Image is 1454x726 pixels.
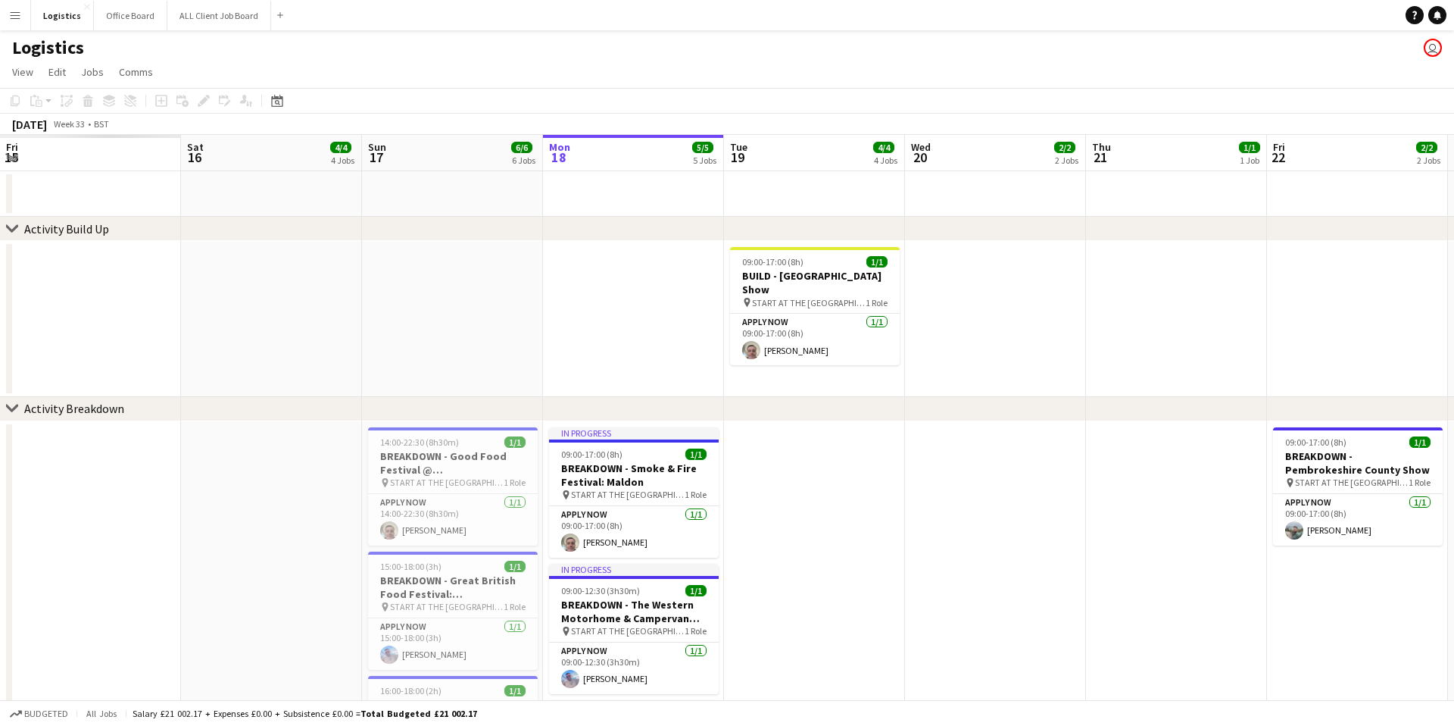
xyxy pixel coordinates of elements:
button: Budgeted [8,706,70,722]
span: Total Budgeted £21 002.17 [360,708,477,719]
span: 4/4 [873,142,894,153]
span: Fri [6,140,18,154]
span: 2/2 [1416,142,1437,153]
div: 4 Jobs [331,155,354,166]
span: 1/1 [866,256,888,268]
span: 09:00-17:00 (8h) [742,256,803,268]
h3: BREAKDOWN - The Western Motorhome & Campervan Show [549,598,719,625]
span: 09:00-17:00 (8h) [561,449,622,460]
span: Edit [48,65,66,79]
span: Thu [1092,140,1111,154]
span: 09:00-12:30 (3h30m) [561,585,640,596]
span: 1 Role [504,477,526,488]
span: View [12,65,33,79]
span: START AT THE [GEOGRAPHIC_DATA] [390,601,504,612]
span: 21 [1090,149,1111,166]
app-job-card: 09:00-17:00 (8h)1/1BREAKDOWN - Pembrokeshire County Show START AT THE [GEOGRAPHIC_DATA]1 RoleAPPL... [1273,427,1443,546]
div: Salary £21 002.17 + Expenses £0.00 + Subsistence £0.00 = [133,708,477,719]
button: ALL Client Job Board [167,1,271,30]
div: 6 Jobs [512,155,535,166]
span: 16:00-18:00 (2h) [380,685,442,696]
span: Week 33 [50,118,88,130]
span: Wed [911,140,931,154]
span: 15:00-18:00 (3h) [380,561,442,572]
div: 4 Jobs [874,155,897,166]
span: 1/1 [504,437,526,448]
div: Activity Build Up [24,221,109,236]
app-card-role: APPLY NOW1/109:00-17:00 (8h)[PERSON_NAME] [730,314,900,365]
app-job-card: In progress09:00-12:30 (3h30m)1/1BREAKDOWN - The Western Motorhome & Campervan Show START AT THE ... [549,564,719,694]
span: 15 [4,149,18,166]
span: 20 [909,149,931,166]
h1: Logistics [12,36,84,59]
span: Tue [730,140,747,154]
span: 22 [1271,149,1285,166]
span: Mon [549,140,570,154]
app-card-role: APPLY NOW1/109:00-17:00 (8h)[PERSON_NAME] [1273,494,1443,546]
app-job-card: 15:00-18:00 (3h)1/1BREAKDOWN - Great British Food Festival: [GEOGRAPHIC_DATA][PERSON_NAME] START ... [368,552,538,670]
span: 18 [547,149,570,166]
span: Comms [119,65,153,79]
span: START AT THE [GEOGRAPHIC_DATA] [1295,477,1409,488]
span: All jobs [83,708,120,719]
span: Sat [187,140,204,154]
span: 1 Role [685,625,707,637]
span: Jobs [81,65,104,79]
app-card-role: APPLY NOW1/114:00-22:30 (8h30m)[PERSON_NAME] [368,494,538,546]
a: Jobs [75,62,110,82]
div: In progress [549,427,719,440]
a: View [6,62,39,82]
span: 16 [185,149,204,166]
span: 1 Role [685,489,707,500]
span: 6/6 [511,142,532,153]
span: START AT THE [GEOGRAPHIC_DATA] [571,489,685,500]
app-job-card: 14:00-22:30 (8h30m)1/1BREAKDOWN - Good Food Festival @ [GEOGRAPHIC_DATA] START AT THE [GEOGRAPHIC... [368,427,538,546]
app-job-card: In progress09:00-17:00 (8h)1/1BREAKDOWN - Smoke & Fire Festival: Maldon START AT THE [GEOGRAPHIC_... [549,427,719,558]
app-card-role: APPLY NOW1/109:00-12:30 (3h30m)[PERSON_NAME] [549,643,719,694]
span: 1/1 [685,449,707,460]
button: Logistics [31,1,94,30]
span: 5/5 [692,142,713,153]
h3: BREAKDOWN - Pembrokeshire County Show [1273,449,1443,477]
a: Comms [113,62,159,82]
span: 2/2 [1054,142,1075,153]
h3: BREAKDOWN - Good Food Festival @ [GEOGRAPHIC_DATA] [368,449,538,477]
div: In progress [549,564,719,576]
span: Fri [1273,140,1285,154]
span: Budgeted [24,709,68,719]
span: 14:00-22:30 (8h30m) [380,437,459,448]
span: 09:00-17:00 (8h) [1285,437,1346,448]
span: 1/1 [504,561,526,572]
div: Activity Breakdown [24,401,124,416]
app-card-role: APPLY NOW1/115:00-18:00 (3h)[PERSON_NAME] [368,618,538,670]
h3: BREAKDOWN - Smoke & Fire Festival: Maldon [549,462,719,489]
app-card-role: APPLY NOW1/109:00-17:00 (8h)[PERSON_NAME] [549,506,719,558]
span: START AT THE [GEOGRAPHIC_DATA] [752,297,866,308]
span: 19 [728,149,747,166]
app-job-card: 09:00-17:00 (8h)1/1BUILD - [GEOGRAPHIC_DATA] Show START AT THE [GEOGRAPHIC_DATA]1 RoleAPPLY NOW1/... [730,247,900,365]
a: Edit [42,62,72,82]
div: [DATE] [12,117,47,132]
span: 1/1 [1239,142,1260,153]
h3: BREAKDOWN - Great British Food Festival: [GEOGRAPHIC_DATA][PERSON_NAME] [368,574,538,601]
span: 17 [366,149,386,166]
span: 4/4 [330,142,351,153]
span: 1 Role [1409,477,1431,488]
div: 5 Jobs [693,155,716,166]
h3: BREAKDOWN - WingFest: [GEOGRAPHIC_DATA] [368,698,538,725]
div: 2 Jobs [1055,155,1078,166]
button: Office Board [94,1,167,30]
h3: BUILD - [GEOGRAPHIC_DATA] Show [730,269,900,296]
app-user-avatar: Julie Renhard Gray [1424,39,1442,57]
span: Sun [368,140,386,154]
span: START AT THE [GEOGRAPHIC_DATA] [390,477,504,488]
span: 1 Role [866,297,888,308]
span: 1/1 [1409,437,1431,448]
div: 2 Jobs [1417,155,1440,166]
div: BST [94,118,109,130]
